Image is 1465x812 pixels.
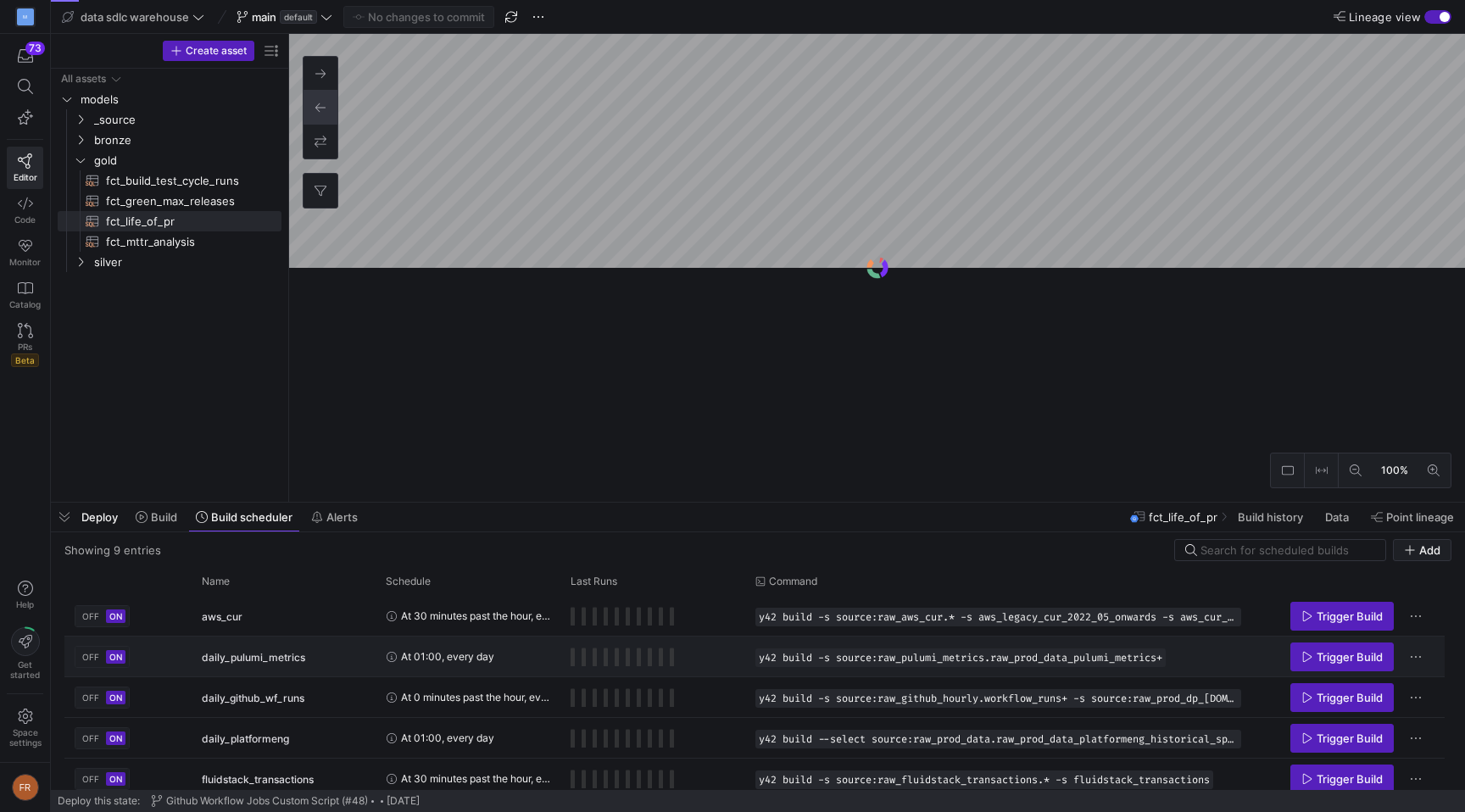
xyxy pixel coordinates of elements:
span: daily_platformeng [202,719,289,759]
button: Data [1317,503,1360,531]
span: bronze [94,131,279,150]
span: silver [94,253,279,272]
span: Build [151,510,177,524]
span: Trigger Build [1317,609,1383,623]
div: Press SPACE to select this row. [64,677,1445,718]
div: Press SPACE to select this row. [64,596,1445,637]
a: Monitor [7,231,43,274]
button: Build [128,503,185,531]
a: Code [7,189,43,231]
a: Editor [7,147,43,189]
div: Press SPACE to select this row. [58,109,281,130]
a: fct_build_test_cycle_runs​​​​​​​​​​ [58,170,281,191]
span: At 01:00, every day [401,637,494,676]
div: Showing 9 entries [64,543,161,557]
span: models [81,90,279,109]
button: Build scheduler [188,503,300,531]
span: _source [94,110,279,130]
span: y42 build -s source:raw_fluidstack_transactions.* -s fluidstack_transactions [759,774,1210,786]
button: Trigger Build [1290,724,1394,753]
a: fct_life_of_pr​​​​​​​​​​ [58,211,281,231]
span: fluidstack_transactions [202,759,314,799]
span: Name [202,576,230,587]
div: FR [12,774,39,801]
div: Press SPACE to select this row. [58,191,281,211]
span: ON [109,774,122,784]
input: Search for scheduled builds [1200,543,1375,557]
span: data sdlc warehouse [81,10,189,24]
span: At 0 minutes past the hour, every 2 hours, every day [401,677,550,717]
span: Alerts [326,510,358,524]
span: Trigger Build [1317,772,1383,786]
span: gold [94,151,279,170]
a: Catalog [7,274,43,316]
a: Spacesettings [7,701,43,755]
span: PRs [18,342,32,352]
span: Beta [11,353,39,367]
button: Point lineage [1363,503,1462,531]
span: default [280,10,317,24]
span: Github Workflow Jobs Custom Script (#48) [166,795,368,807]
span: Catalog [9,299,41,309]
span: [DATE] [387,795,420,807]
span: Trigger Build [1317,731,1383,745]
a: PRsBeta [7,316,43,374]
span: daily_pulumi_metrics [202,637,305,677]
div: All assets [61,73,106,85]
span: fct_build_test_cycle_runs​​​​​​​​​​ [106,171,262,191]
button: Alerts [304,503,365,531]
button: data sdlc warehouse [58,6,209,28]
span: fct_green_max_releases​​​​​​​​​​ [106,192,262,211]
span: Get started [10,659,40,680]
span: Create asset [186,45,247,57]
div: Press SPACE to select this row. [58,130,281,150]
button: Build history [1230,503,1314,531]
span: Schedule [386,576,431,587]
img: logo.gif [865,255,890,281]
span: Help [14,599,36,609]
span: daily_github_wf_runs [202,678,304,718]
button: Trigger Build [1290,602,1394,631]
div: Press SPACE to select this row. [58,150,281,170]
span: Code [14,214,36,225]
span: y42 build -s source:raw_aws_cur.* -s aws_legacy_cur_2022_05_onwards -s aws_cur_2023_10_onwards -s... [759,611,1238,623]
span: aws_cur [202,597,242,637]
div: Press SPACE to select this row. [58,170,281,191]
span: Point lineage [1386,510,1454,524]
span: Monitor [9,257,41,267]
span: Build history [1238,510,1303,524]
span: OFF [82,611,99,621]
span: OFF [82,692,99,703]
a: fct_green_max_releases​​​​​​​​​​ [58,191,281,211]
button: maindefault [232,6,337,28]
div: Press SPACE to select this row. [64,759,1445,799]
span: main [252,10,276,24]
span: Editor [14,172,37,182]
span: Trigger Build [1317,691,1383,704]
button: Create asset [163,41,254,61]
button: FR [7,770,43,805]
span: Trigger Build [1317,650,1383,664]
span: Deploy [81,510,118,524]
span: fct_life_of_pr​​​​​​​​​​ [106,212,262,231]
div: Press SPACE to select this row. [58,231,281,252]
span: OFF [82,733,99,743]
span: OFF [82,652,99,662]
span: Last Runs [571,576,617,587]
button: Help [7,573,43,617]
div: Press SPACE to select this row. [58,69,281,89]
span: y42 build -s source:raw_github_hourly.workflow_runs+ -s source:raw_prod_dp_[DOMAIN_NAME]_sdlc_war... [759,692,1238,704]
span: Deploy this state: [58,795,140,807]
button: Trigger Build [1290,765,1394,793]
div: M [17,8,34,25]
span: fct_life_of_pr [1149,510,1217,524]
button: Add [1393,539,1451,561]
button: Github Workflow Jobs Custom Script (#48)[DATE] [147,791,424,811]
span: Add [1419,543,1440,557]
span: ON [109,611,122,621]
span: Data [1325,510,1349,524]
span: y42 build -s source:raw_pulumi_metrics.raw_prod_data_pulumi_metrics+ [759,652,1162,664]
a: fct_mttr_analysis​​​​​​​​​​ [58,231,281,252]
button: Trigger Build [1290,683,1394,712]
span: OFF [82,774,99,784]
